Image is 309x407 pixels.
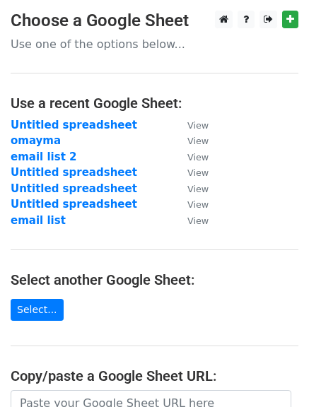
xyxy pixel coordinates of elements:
small: View [187,152,209,163]
a: Untitled spreadsheet [11,119,137,131]
a: Untitled spreadsheet [11,166,137,179]
small: View [187,216,209,226]
h4: Use a recent Google Sheet: [11,95,298,112]
h4: Select another Google Sheet: [11,271,298,288]
p: Use one of the options below... [11,37,298,52]
small: View [187,199,209,210]
a: View [173,166,209,179]
a: View [173,151,209,163]
a: Select... [11,299,64,321]
a: View [173,214,209,227]
a: View [173,182,209,195]
a: Untitled spreadsheet [11,182,137,195]
a: omayma [11,134,61,147]
small: View [187,167,209,178]
small: View [187,136,209,146]
small: View [187,120,209,131]
h4: Copy/paste a Google Sheet URL: [11,367,298,384]
a: View [173,134,209,147]
a: email list 2 [11,151,76,163]
a: View [173,198,209,211]
small: View [187,184,209,194]
h3: Choose a Google Sheet [11,11,298,31]
a: Untitled spreadsheet [11,198,137,211]
a: email list [11,214,66,227]
a: View [173,119,209,131]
